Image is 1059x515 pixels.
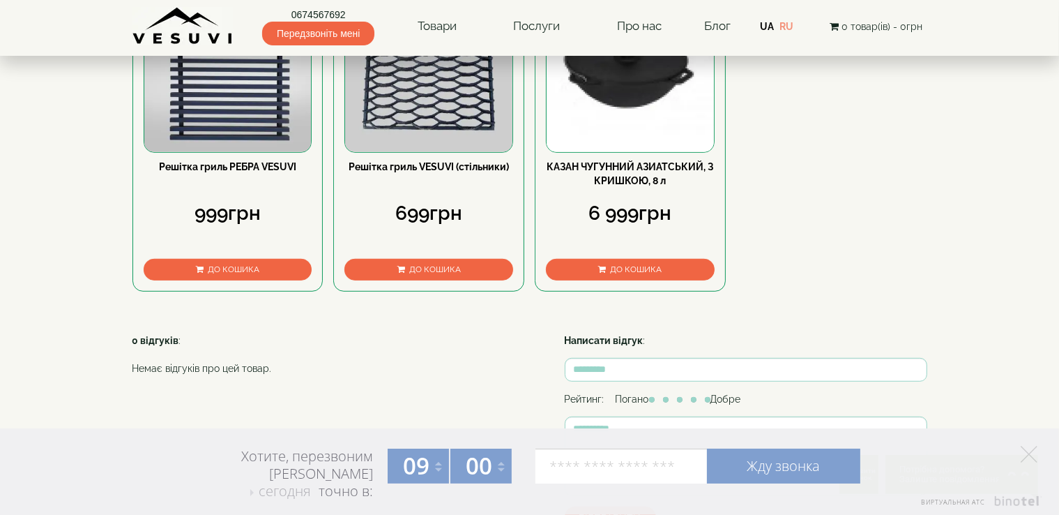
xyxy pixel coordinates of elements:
span: сегодня [259,482,312,500]
span: Передзвоніть мені [262,22,374,45]
strong: Написати відгук [565,335,643,346]
a: UA [760,21,774,32]
button: До кошика [144,259,312,281]
button: 0 товар(ів) - 0грн [825,19,927,34]
span: До кошика [610,264,662,274]
a: Решітка гриль РЕБРА VESUVI [159,161,296,172]
a: Жду звонка [707,449,860,484]
a: Про нас [603,10,676,43]
div: : [132,334,530,382]
a: Блог [704,19,731,33]
div: 999грн [144,200,312,227]
a: 0674567692 [262,8,374,22]
a: Виртуальная АТС [913,496,1042,515]
a: Товари [404,10,471,43]
button: До кошика [344,259,513,281]
button: До кошика [546,259,715,281]
span: 09 [403,450,429,482]
div: Рейтинг: Погано Добре [565,392,927,406]
a: КАЗАН ЧУГУННИЙ АЗИАТСЬКИЙ, З КРИШКОЮ, 8 л [547,161,713,186]
a: Послуги [499,10,574,43]
span: До кошика [409,264,461,274]
div: : [565,334,927,348]
span: До кошика [208,264,259,274]
span: Виртуальная АТС [921,498,985,507]
span: 0 товар(ів) - 0грн [841,21,922,32]
div: Хотите, перезвоним [PERSON_NAME] точно в: [188,447,374,502]
div: 699грн [344,200,513,227]
strong: 0 відгуків [132,335,179,346]
span: 00 [466,450,492,482]
img: Завод VESUVI [132,7,234,45]
p: Немає відгуків про цей товар. [132,361,530,375]
div: 6 999грн [546,200,715,227]
a: Решітка гриль VESUVI (стільники) [349,161,509,172]
a: RU [779,21,793,32]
